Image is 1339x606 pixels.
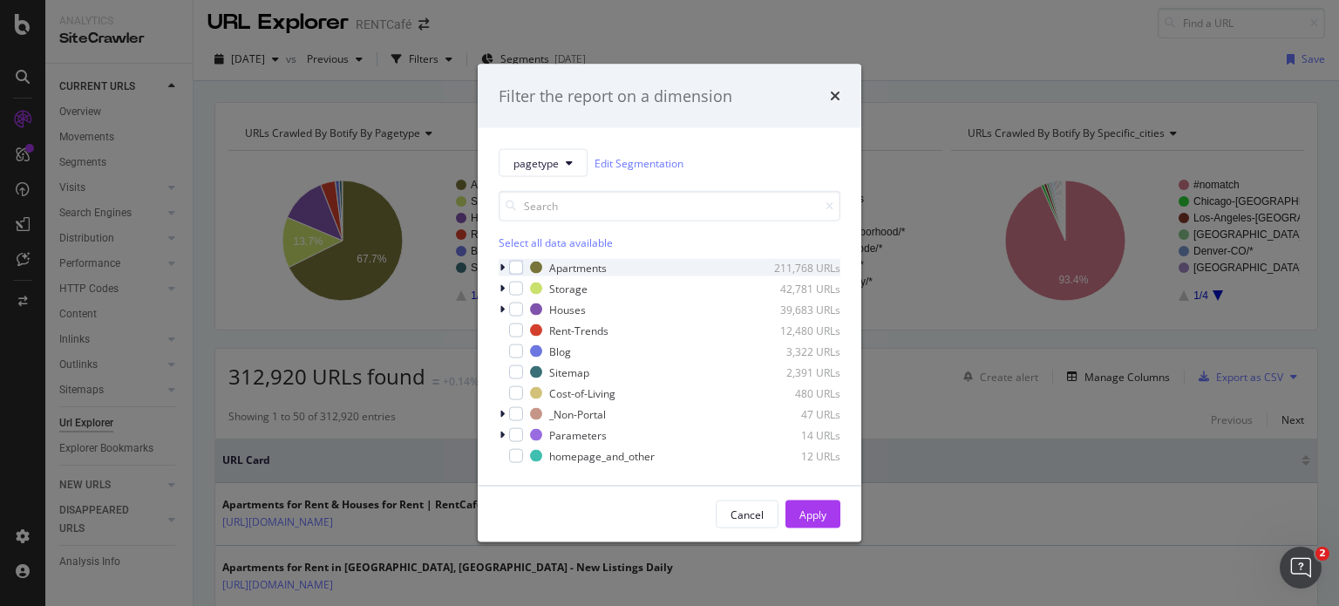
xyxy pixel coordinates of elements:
[499,235,840,250] div: Select all data available
[755,364,840,379] div: 2,391 URLs
[549,406,606,421] div: _Non-Portal
[785,500,840,528] button: Apply
[755,448,840,463] div: 12 URLs
[499,149,588,177] button: pagetype
[549,385,615,400] div: Cost-of-Living
[499,85,732,107] div: Filter the report on a dimension
[478,64,861,542] div: modal
[755,302,840,317] div: 39,683 URLs
[1280,547,1322,589] iframe: Intercom live chat
[549,281,588,296] div: Storage
[755,260,840,275] div: 211,768 URLs
[755,323,840,337] div: 12,480 URLs
[755,344,840,358] div: 3,322 URLs
[595,153,683,172] a: Edit Segmentation
[716,500,778,528] button: Cancel
[513,155,559,170] span: pagetype
[755,385,840,400] div: 480 URLs
[549,427,607,442] div: Parameters
[549,302,586,317] div: Houses
[549,344,571,358] div: Blog
[755,427,840,442] div: 14 URLs
[1315,547,1329,561] span: 2
[755,406,840,421] div: 47 URLs
[830,85,840,107] div: times
[755,281,840,296] div: 42,781 URLs
[731,507,764,521] div: Cancel
[549,260,607,275] div: Apartments
[549,323,608,337] div: Rent-Trends
[549,364,589,379] div: Sitemap
[549,448,655,463] div: homepage_and_other
[499,191,840,221] input: Search
[799,507,826,521] div: Apply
